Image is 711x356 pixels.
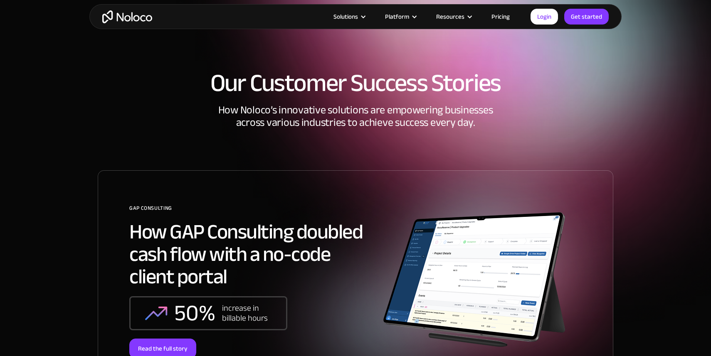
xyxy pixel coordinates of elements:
[375,11,426,22] div: Platform
[129,202,375,221] div: GAP Consulting
[333,11,358,22] div: Solutions
[385,11,409,22] div: Platform
[436,11,464,22] div: Resources
[426,11,481,22] div: Resources
[98,104,613,170] div: How Noloco’s innovative solutions are empowering businesses across various industries to achieve ...
[102,10,152,23] a: home
[323,11,375,22] div: Solutions
[129,221,375,288] h2: How GAP Consulting doubled cash flow with a no-code client portal
[222,303,272,323] div: increase in billable hours
[481,11,520,22] a: Pricing
[98,71,613,96] h1: Our Customer Success Stories
[531,9,558,25] a: Login
[174,301,215,326] div: 50%
[564,9,609,25] a: Get started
